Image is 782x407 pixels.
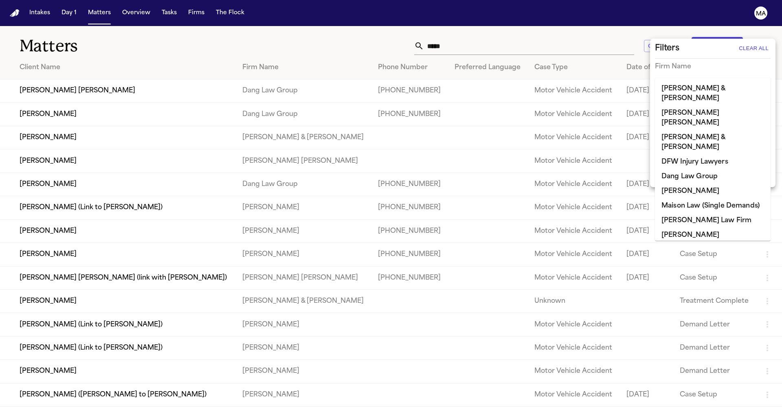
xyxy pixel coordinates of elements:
li: DFW Injury Lawyers [655,155,771,169]
li: [PERSON_NAME] Law Firm [655,213,771,228]
button: Open [770,146,771,147]
button: Open [770,114,771,116]
button: Clear All [737,42,771,55]
li: Maison Law (Single Demands) [655,199,771,213]
li: Dang Law Group [655,169,771,184]
li: [PERSON_NAME] [PERSON_NAME] [655,106,771,130]
li: [PERSON_NAME] & [PERSON_NAME] [655,81,771,106]
button: Open [770,177,771,179]
li: [PERSON_NAME] [655,228,771,243]
li: [PERSON_NAME] [655,184,771,199]
h3: Firm Name [655,62,691,72]
li: [PERSON_NAME] & [PERSON_NAME] [655,130,771,155]
h2: Filters [655,42,679,55]
button: Close [770,83,771,85]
